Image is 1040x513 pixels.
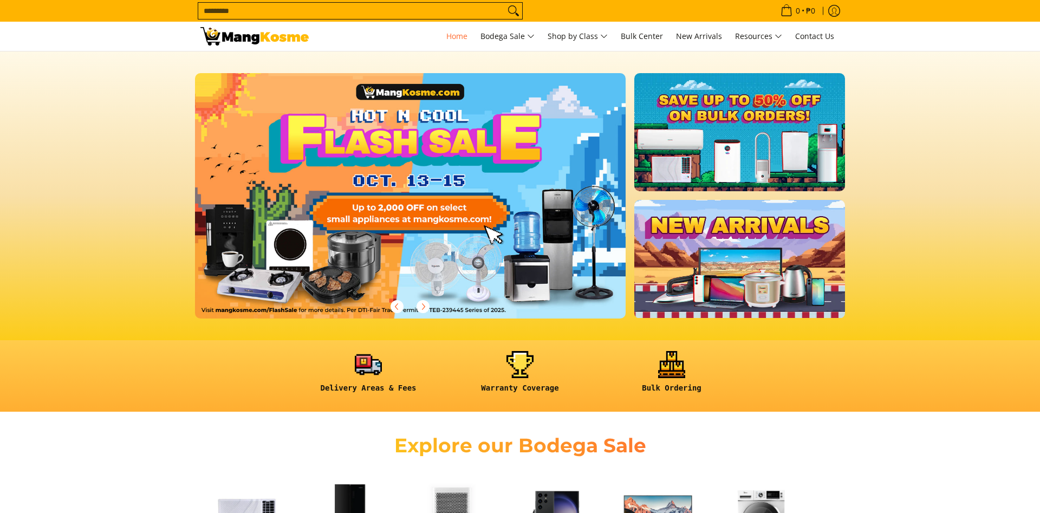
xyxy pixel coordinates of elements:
a: Bodega Sale [475,22,540,51]
h2: Explore our Bodega Sale [363,433,677,458]
a: New Arrivals [671,22,727,51]
span: Shop by Class [548,30,608,43]
a: Shop by Class [542,22,613,51]
a: <h6><strong>Warranty Coverage</strong></h6> [450,351,590,401]
button: Next [411,295,435,319]
span: Bodega Sale [480,30,535,43]
span: Home [446,31,467,41]
a: Bulk Center [615,22,668,51]
a: <h6><strong>Delivery Areas & Fees</strong></h6> [298,351,439,401]
span: ₱0 [804,7,817,15]
span: New Arrivals [676,31,722,41]
a: More [195,73,660,336]
a: Contact Us [790,22,840,51]
button: Previous [385,295,409,319]
nav: Main Menu [320,22,840,51]
button: Search [505,3,522,19]
img: Mang Kosme: Your Home Appliances Warehouse Sale Partner! [200,27,309,46]
span: Contact Us [795,31,834,41]
a: Home [441,22,473,51]
span: • [777,5,818,17]
a: <h6><strong>Bulk Ordering</strong></h6> [601,351,742,401]
a: Resources [730,22,788,51]
span: Resources [735,30,782,43]
span: Bulk Center [621,31,663,41]
span: 0 [794,7,802,15]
